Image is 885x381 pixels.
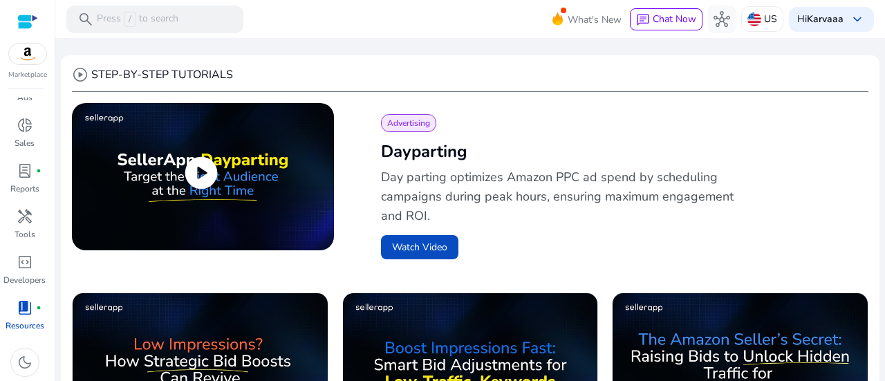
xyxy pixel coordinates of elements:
[15,228,35,241] p: Tools
[77,11,94,28] span: search
[36,305,41,310] span: fiber_manual_record
[182,154,221,192] span: play_circle
[714,11,730,28] span: hub
[10,183,39,195] p: Reports
[17,299,33,316] span: book_4
[17,254,33,270] span: code_blocks
[747,12,761,26] img: us.svg
[72,66,88,83] span: play_circle
[17,208,33,225] span: handyman
[17,91,32,104] p: Ads
[15,137,35,149] p: Sales
[72,66,233,83] div: STEP-BY-STEP TUTORIALS
[387,118,430,129] span: Advertising
[9,44,46,64] img: amazon.svg
[3,274,46,286] p: Developers
[124,12,136,27] span: /
[568,8,622,32] span: What's New
[17,354,33,371] span: dark_mode
[630,8,702,30] button: chatChat Now
[708,6,736,33] button: hub
[17,162,33,179] span: lab_profile
[381,167,754,225] p: Day parting optimizes Amazon PPC ad spend by scheduling campaigns during peak hours, ensuring max...
[8,70,47,80] p: Marketplace
[36,168,41,174] span: fiber_manual_record
[6,319,44,332] p: Resources
[97,12,178,27] p: Press to search
[653,12,696,26] span: Chat Now
[797,15,844,24] p: Hi
[72,103,334,250] img: maxresdefault.jpg
[17,117,33,133] span: donut_small
[636,13,650,27] span: chat
[807,12,844,26] b: Karvaaa
[381,140,846,162] h2: Dayparting
[381,235,458,259] button: Watch Video
[849,11,866,28] span: keyboard_arrow_down
[764,7,777,31] p: US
